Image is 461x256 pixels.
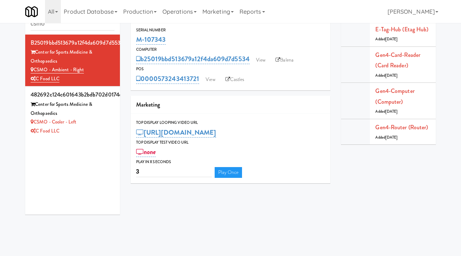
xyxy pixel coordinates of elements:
a: View [202,74,219,85]
span: Added [375,36,398,42]
div: 482692c124c601643b2bdb702d0174cd [31,89,115,100]
span: Added [375,109,398,114]
a: Gen4-router (Router) [375,123,428,131]
a: CSMO - Ambient - Right [31,66,84,73]
a: Gen4-computer (Computer) [375,87,414,106]
span: [DATE] [385,73,398,78]
a: none [136,147,156,157]
span: [DATE] [385,109,398,114]
a: View [252,55,269,66]
a: [URL][DOMAIN_NAME] [136,127,216,138]
div: Play in X seconds [136,158,325,166]
a: Castles [222,74,248,85]
a: M-107343 [136,35,166,45]
span: [DATE] [385,36,398,42]
a: Gen4-card-reader (Card Reader) [375,51,420,70]
a: C Food LLC [31,75,59,82]
a: Play Once [215,167,242,178]
span: Added [375,73,398,78]
div: Top Display Looping Video Url [136,119,325,126]
li: b25019bbd513679a12f4da609d7d5534Center for Sports Medicine & Orthopaedics CSMO - Ambient - RightC... [25,35,120,87]
a: E-tag-hub (Etag Hub) [375,25,428,33]
div: Computer [136,46,325,53]
input: Search cabinets [31,17,115,31]
a: CSMO - Cooler - Left [31,118,76,125]
a: C Food LLC [31,127,59,134]
div: Serial Number [136,27,325,34]
span: Marketing [136,100,160,109]
div: b25019bbd513679a12f4da609d7d5534 [31,37,115,48]
img: Micromart [25,5,38,18]
li: 482692c124c601643b2bdb702d0174cdCenter for Sports Medicine & Orthopaedics CSMO - Cooler - LeftC F... [25,86,120,138]
div: POS [136,66,325,73]
a: b25019bbd513679a12f4da609d7d5534 [136,54,250,64]
a: Balena [272,55,297,66]
div: Top Display Test Video Url [136,139,325,146]
span: [DATE] [385,135,398,140]
span: Added [375,135,398,140]
div: Center for Sports Medicine & Orthopaedics [31,100,115,118]
div: Center for Sports Medicine & Orthopaedics [31,48,115,66]
a: 0000573243413721 [136,74,200,84]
